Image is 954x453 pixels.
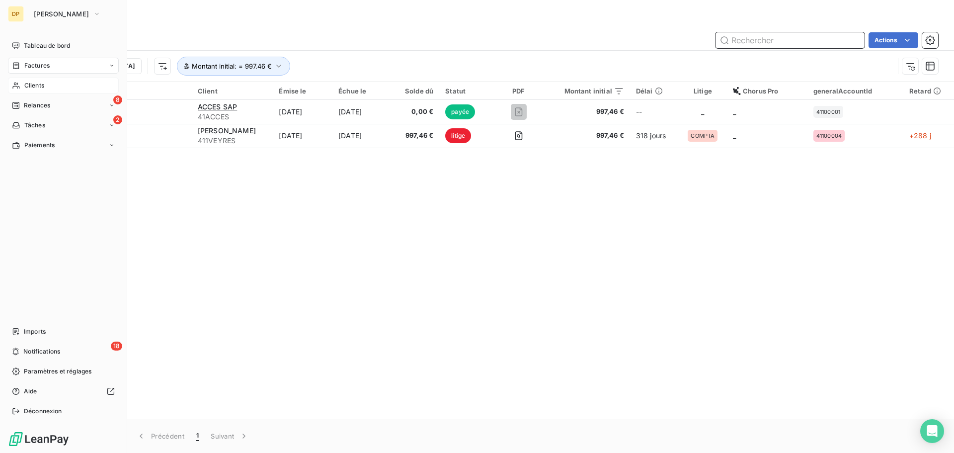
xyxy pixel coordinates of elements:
div: PDF [496,87,541,95]
span: Tableau de bord [24,41,70,50]
span: 41ACCES [198,112,267,122]
input: Rechercher [715,32,865,48]
td: [DATE] [273,124,332,148]
div: Délai [636,87,673,95]
span: 41100004 [816,133,842,139]
span: COMPTA [691,133,715,139]
div: Solde dû [398,87,433,95]
div: Litige [685,87,721,95]
span: _ [733,107,736,116]
span: Clients [24,81,44,90]
span: _ [733,131,736,140]
span: _ [701,107,704,116]
span: Factures [24,61,50,70]
span: Paiements [24,141,55,150]
span: 0,00 € [398,107,433,117]
div: Échue le [338,87,387,95]
span: Déconnexion [24,407,62,416]
div: DP [8,6,24,22]
span: 41100001 [816,109,840,115]
div: Client [198,87,267,95]
span: 411VEYRES [198,136,267,146]
span: 2 [113,115,122,124]
button: Actions [869,32,918,48]
td: [DATE] [332,124,393,148]
span: 997,46 € [553,107,624,117]
span: Relances [24,101,50,110]
span: 8 [113,95,122,104]
span: Aide [24,387,37,396]
img: Logo LeanPay [8,431,70,447]
span: 997,46 € [553,131,624,141]
td: [DATE] [273,100,332,124]
span: Notifications [23,347,60,356]
span: litige [445,128,471,143]
td: [DATE] [332,100,393,124]
span: ACCES SAP [198,102,237,111]
button: 1 [190,426,205,447]
button: Précédent [130,426,190,447]
span: [PERSON_NAME] [198,126,256,135]
a: Aide [8,383,119,399]
span: Montant initial : = 997.46 € [192,62,272,70]
span: 18 [111,342,122,351]
span: Tâches [24,121,45,130]
div: Statut [445,87,484,95]
span: +288 j [909,131,931,140]
button: Suivant [205,426,255,447]
td: 318 jours [630,124,679,148]
span: Paramètres et réglages [24,367,91,376]
span: payée [445,104,475,119]
td: -- [630,100,679,124]
button: Montant initial: = 997.46 € [177,57,290,76]
span: [PERSON_NAME] [34,10,89,18]
div: Émise le [279,87,326,95]
div: generalAccountId [813,87,897,95]
span: Imports [24,327,46,336]
span: 997,46 € [398,131,433,141]
div: Chorus Pro [733,87,801,95]
div: Open Intercom Messenger [920,419,944,443]
div: Retard [909,87,948,95]
div: Montant initial [553,87,624,95]
span: 1 [196,431,199,441]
